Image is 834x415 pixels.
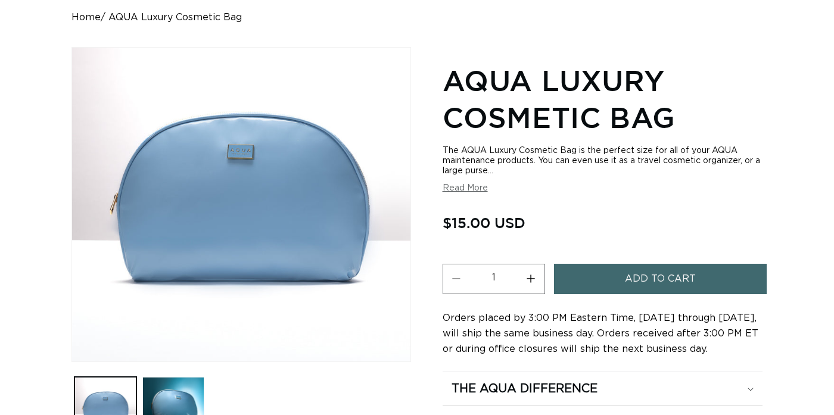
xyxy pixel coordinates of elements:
[625,264,696,294] span: Add to cart
[452,381,598,397] h2: The Aqua Difference
[443,211,525,234] span: $15.00 USD
[443,313,758,354] span: Orders placed by 3:00 PM Eastern Time, [DATE] through [DATE], will ship the same business day. Or...
[443,62,763,136] h1: AQUA Luxury Cosmetic Bag
[108,12,242,23] span: AQUA Luxury Cosmetic Bag
[71,12,763,23] nav: breadcrumbs
[443,146,763,176] div: The AQUA Luxury Cosmetic Bag is the perfect size for all of your AQUA maintenance products. You c...
[71,12,101,23] a: Home
[443,372,763,405] summary: The Aqua Difference
[554,264,767,294] button: Add to cart
[443,183,488,194] button: Read More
